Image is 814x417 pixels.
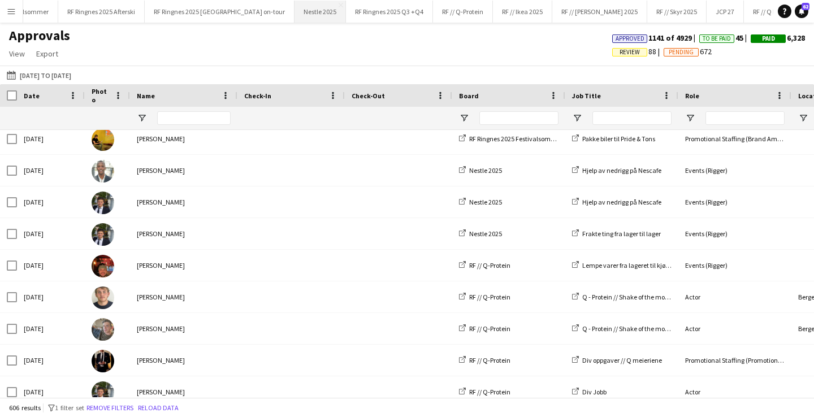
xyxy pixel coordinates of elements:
a: View [5,46,29,61]
div: [DATE] [17,123,85,154]
span: Check-In [244,92,271,100]
img: Ulrik Syversen [92,381,114,404]
img: Sondre Borgersen [92,128,114,151]
button: JCP 27 [707,1,744,23]
a: Nestle 2025 [459,198,502,206]
a: Q - Protein // Shake of the months ([GEOGRAPHIC_DATA]) [572,324,746,333]
img: Benjamin Aven [92,255,114,277]
div: [DATE] [17,155,85,186]
input: Job Title Filter Input [592,111,672,125]
div: Promotional Staffing (Promotional Staff) [678,345,791,376]
span: RF // Q-Protein [469,324,510,333]
button: RF // Q-Protein [433,1,493,23]
img: William Rudolfsen [92,318,114,341]
span: To Be Paid [703,35,731,42]
span: Job Title [572,92,601,100]
a: Nestle 2025 [459,229,502,238]
span: RF Ringnes 2025 Festivalsommer [469,134,562,143]
span: Q - Protein // Shake of the months ([GEOGRAPHIC_DATA]) [582,293,746,301]
img: Ulrik Syversen [92,192,114,214]
span: Approved [616,35,644,42]
span: Date [24,92,40,100]
div: [PERSON_NAME] [130,345,237,376]
a: Hjelp av nedrigg på Nescafe [572,198,661,206]
div: [PERSON_NAME] [130,186,237,218]
button: Open Filter Menu [459,113,469,123]
a: RF Ringnes 2025 Festivalsommer [459,134,562,143]
span: Q - Protein // Shake of the months ([GEOGRAPHIC_DATA]) [582,324,746,333]
span: Hjelp av nedrigg på Nescafe [582,198,661,206]
div: Events (Rigger) [678,155,791,186]
div: [PERSON_NAME] [130,250,237,281]
span: 1 filter set [55,403,84,412]
input: Name Filter Input [157,111,231,125]
span: Pending [669,49,694,56]
span: Div oppgaver // Q meieriene [582,356,662,364]
div: Events (Rigger) [678,250,791,281]
div: Events (Rigger) [678,186,791,218]
img: Erik Kjensli Moe [92,350,114,372]
span: Div Jobb [582,388,607,396]
div: [DATE] [17,376,85,407]
span: Nestle 2025 [469,229,502,238]
span: 672 [664,46,712,57]
span: RF // Q-Protein [469,293,510,301]
img: Gustav Hjørnevik [92,286,114,309]
a: Q - Protein // Shake of the months ([GEOGRAPHIC_DATA]) [572,293,746,301]
span: Lempe varer fra lageret til kjøler [582,261,673,270]
button: Open Filter Menu [137,113,147,123]
button: RF // [PERSON_NAME] 2025 [552,1,647,23]
span: Export [36,49,58,59]
button: RF Ringnes 2025 Q3 +Q4 [346,1,433,23]
button: RF // Q Kefir [744,1,795,23]
div: [PERSON_NAME] [130,123,237,154]
a: RF // Q-Protein [459,356,510,364]
div: [PERSON_NAME] [130,218,237,249]
div: [PERSON_NAME] [130,155,237,186]
div: [DATE] [17,186,85,218]
span: Photo [92,87,110,104]
div: [DATE] [17,345,85,376]
span: Paid [762,35,775,42]
a: Pakke biler til Pride & Tons [572,134,655,143]
span: 6,328 [751,33,805,43]
button: Nestle 2025 [295,1,346,23]
div: Actor [678,281,791,312]
a: RF // Q-Protein [459,293,510,301]
button: RF // Ikea 2025 [493,1,552,23]
button: Remove filters [84,402,136,414]
span: 45 [699,33,751,43]
button: Open Filter Menu [798,113,808,123]
button: Reload data [136,402,181,414]
a: 62 [795,5,808,18]
a: Frakte ting fra lager til lager [572,229,661,238]
div: [DATE] [17,313,85,344]
a: Export [32,46,63,61]
a: Div oppgaver // Q meieriene [572,356,662,364]
img: Ulrik Syversen [92,223,114,246]
img: Elie Kayitana [92,160,114,183]
span: Hjelp av nedrigg på Nescafe [582,166,661,175]
div: [DATE] [17,218,85,249]
a: RF // Q-Protein [459,388,510,396]
a: Lempe varer fra lageret til kjøler [572,261,673,270]
input: Board Filter Input [479,111,558,125]
a: Hjelp av nedrigg på Nescafe [572,166,661,175]
button: Open Filter Menu [685,113,695,123]
a: RF // Q-Protein [459,261,510,270]
span: View [9,49,25,59]
div: [PERSON_NAME] [130,313,237,344]
span: Role [685,92,699,100]
span: Check-Out [352,92,385,100]
div: [PERSON_NAME] [130,376,237,407]
a: Nestle 2025 [459,166,502,175]
div: Events (Rigger) [678,218,791,249]
span: 62 [802,3,809,10]
div: Actor [678,313,791,344]
span: 1141 of 4929 [612,33,699,43]
span: RF // Q-Protein [469,388,510,396]
button: RF Ringnes 2025 [GEOGRAPHIC_DATA] on-tour [145,1,295,23]
span: Frakte ting fra lager til lager [582,229,661,238]
div: [DATE] [17,250,85,281]
div: [PERSON_NAME] [130,281,237,312]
